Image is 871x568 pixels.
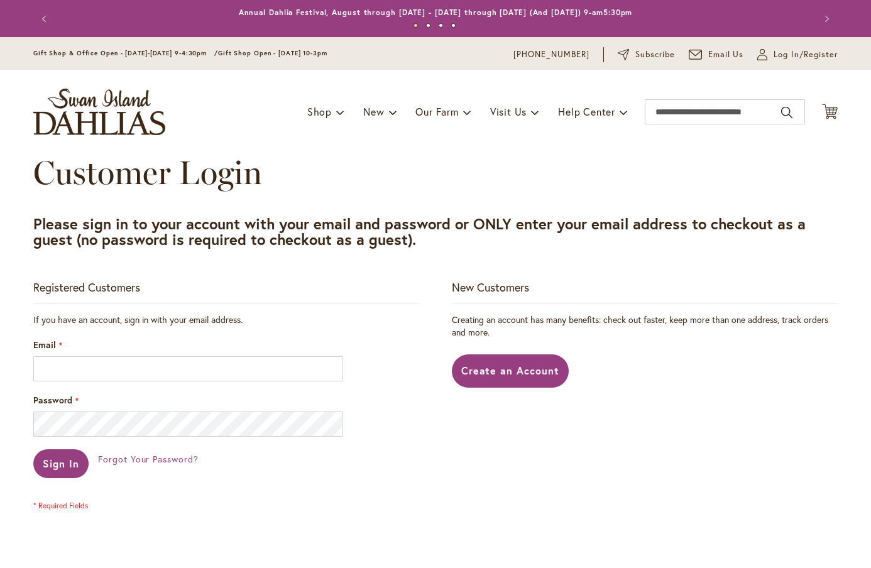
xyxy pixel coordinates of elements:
[33,49,218,57] span: Gift Shop & Office Open - [DATE]-[DATE] 9-4:30pm /
[33,339,56,351] span: Email
[98,453,199,465] span: Forgot Your Password?
[757,48,838,61] a: Log In/Register
[452,314,838,339] p: Creating an account has many benefits: check out faster, keep more than one address, track orders...
[513,48,589,61] a: [PHONE_NUMBER]
[689,48,744,61] a: Email Us
[98,453,199,466] a: Forgot Your Password?
[33,6,58,31] button: Previous
[452,280,529,295] strong: New Customers
[33,314,419,326] div: If you have an account, sign in with your email address.
[618,48,675,61] a: Subscribe
[33,449,89,478] button: Sign In
[813,6,838,31] button: Next
[414,23,418,28] button: 1 of 4
[33,153,262,192] span: Customer Login
[33,280,140,295] strong: Registered Customers
[33,214,806,249] strong: Please sign in to your account with your email and password or ONLY enter your email address to c...
[426,23,430,28] button: 2 of 4
[461,364,560,377] span: Create an Account
[33,394,72,406] span: Password
[239,8,633,17] a: Annual Dahlia Festival, August through [DATE] - [DATE] through [DATE] (And [DATE]) 9-am5:30pm
[774,48,838,61] span: Log In/Register
[439,23,443,28] button: 3 of 4
[218,49,327,57] span: Gift Shop Open - [DATE] 10-3pm
[490,105,527,118] span: Visit Us
[363,105,384,118] span: New
[43,457,79,470] span: Sign In
[452,354,569,388] a: Create an Account
[307,105,332,118] span: Shop
[415,105,458,118] span: Our Farm
[451,23,456,28] button: 4 of 4
[635,48,675,61] span: Subscribe
[33,89,165,135] a: store logo
[558,105,615,118] span: Help Center
[708,48,744,61] span: Email Us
